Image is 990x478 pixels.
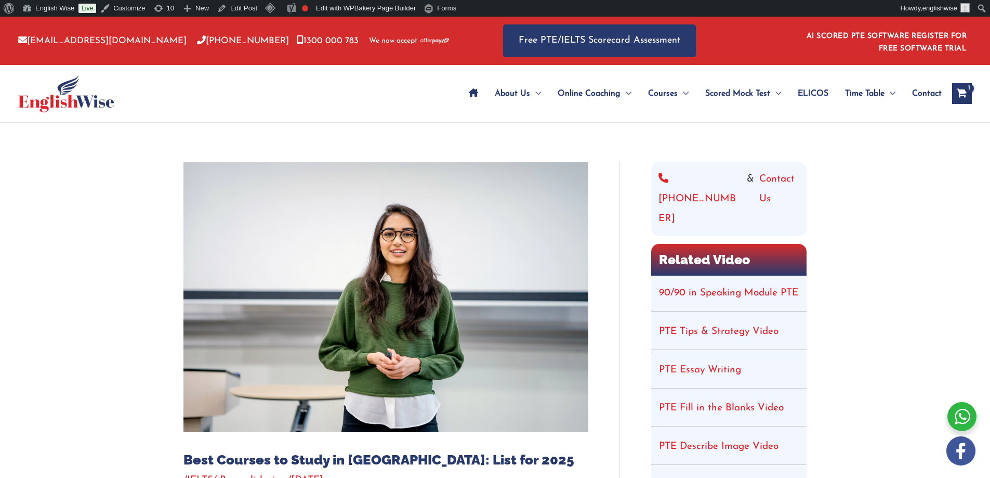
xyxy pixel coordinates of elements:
a: Free PTE/IELTS Scorecard Assessment [503,24,696,57]
span: Scored Mock Test [705,75,770,112]
img: cropped-ew-logo [18,75,114,112]
img: Afterpay-Logo [420,38,449,44]
a: AI SCORED PTE SOFTWARE REGISTER FOR FREE SOFTWARE TRIAL [807,32,967,53]
span: englishwise [922,4,957,12]
a: Live [78,4,96,13]
a: Contact [904,75,942,112]
a: View Shopping Cart, 1 items [952,83,972,104]
span: ELICOS [798,75,828,112]
span: Menu Toggle [530,75,541,112]
a: ELICOS [789,75,837,112]
span: Menu Toggle [770,75,781,112]
a: [PHONE_NUMBER] [658,170,742,229]
div: & [658,170,799,229]
span: Contact [912,75,942,112]
nav: Site Navigation: Main Menu [460,75,942,112]
span: We now accept [369,36,417,46]
a: Online CoachingMenu Toggle [549,75,640,112]
span: Menu Toggle [621,75,631,112]
a: 90/90 in Speaking Module PTE [659,288,798,298]
span: Online Coaching [558,75,621,112]
a: CoursesMenu Toggle [640,75,697,112]
a: PTE Describe Image Video [659,442,778,451]
a: [PHONE_NUMBER] [197,36,289,45]
a: PTE Tips & Strategy Video [659,327,778,337]
div: Focus keyphrase not set [302,5,308,11]
img: white-facebook.png [946,436,975,466]
h1: Best Courses to Study in [GEOGRAPHIC_DATA]: List for 2025 [183,452,588,468]
img: ashok kumar [960,3,970,12]
h2: Related Video [651,244,807,276]
a: Time TableMenu Toggle [837,75,904,112]
aside: Header Widget 1 [800,24,972,58]
a: 1300 000 783 [297,36,359,45]
span: Menu Toggle [678,75,689,112]
a: About UsMenu Toggle [486,75,549,112]
a: [EMAIL_ADDRESS][DOMAIN_NAME] [18,36,187,45]
a: PTE Fill in the Blanks Video [659,403,784,413]
span: Menu Toggle [885,75,895,112]
a: Scored Mock TestMenu Toggle [697,75,789,112]
span: About Us [495,75,530,112]
span: Time Table [845,75,885,112]
span: Courses [648,75,678,112]
a: Contact Us [759,170,799,229]
a: PTE Essay Writing [659,365,741,375]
